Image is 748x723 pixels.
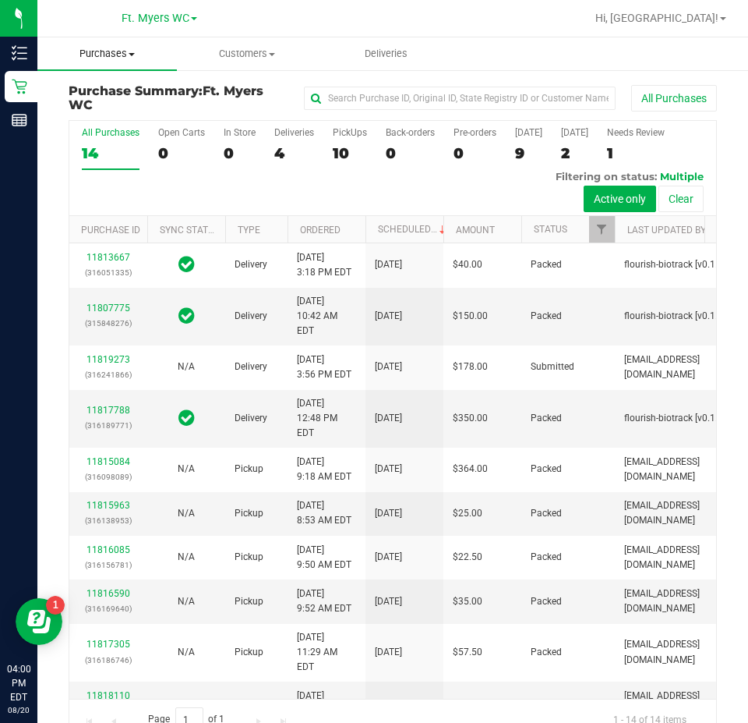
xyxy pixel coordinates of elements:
[375,462,402,477] span: [DATE]
[178,253,195,275] span: In Sync
[453,696,482,711] span: $58.00
[453,506,482,521] span: $25.00
[624,309,725,324] span: flourish-biotrack [v0.1.0]
[238,225,260,236] a: Type
[86,354,130,365] a: 11819273
[515,144,542,162] div: 9
[79,653,138,668] p: (316186746)
[158,127,205,138] div: Open Carts
[86,588,130,599] a: 11816590
[81,225,140,236] a: Purchase ID
[375,696,402,711] span: [DATE]
[79,265,138,280] p: (316051335)
[178,463,195,474] span: Not Applicable
[178,645,195,660] button: N/A
[235,594,263,609] span: Pickup
[297,689,351,718] span: [DATE] 1:16 PM EDT
[7,662,30,704] p: 04:00 PM EDT
[178,462,195,477] button: N/A
[375,309,402,324] span: [DATE]
[235,411,267,426] span: Delivery
[79,367,138,382] p: (316241866)
[79,470,138,484] p: (316098089)
[178,508,195,519] span: Not Applicable
[297,630,356,675] span: [DATE] 11:29 AM EDT
[274,144,314,162] div: 4
[86,544,130,555] a: 11816085
[160,225,220,236] a: Sync Status
[607,144,665,162] div: 1
[46,596,65,615] iframe: Resource center unread badge
[531,411,562,426] span: Packed
[79,418,138,433] p: (316189771)
[627,225,706,236] a: Last Updated By
[531,550,562,565] span: Packed
[531,309,562,324] span: Packed
[86,405,130,416] a: 11817788
[235,550,263,565] span: Pickup
[12,79,27,94] inline-svg: Retail
[531,462,562,477] span: Packed
[584,186,656,212] button: Active only
[453,462,488,477] span: $364.00
[79,513,138,528] p: (316138953)
[453,411,488,426] span: $350.00
[515,127,542,138] div: [DATE]
[297,498,351,528] span: [DATE] 8:53 AM EDT
[82,127,139,138] div: All Purchases
[86,500,130,511] a: 11815963
[607,127,665,138] div: Needs Review
[122,12,189,25] span: Ft. Myers WC
[534,224,567,235] a: Status
[178,305,195,327] span: In Sync
[453,257,482,272] span: $40.00
[531,594,562,609] span: Packed
[556,170,657,183] span: Filtering on status:
[453,594,482,609] span: $35.00
[375,257,402,272] span: [DATE]
[378,224,449,235] a: Scheduled
[453,127,496,138] div: Pre-orders
[178,360,195,374] button: N/A
[375,411,402,426] span: [DATE]
[235,257,267,272] span: Delivery
[235,360,267,374] span: Delivery
[595,12,718,24] span: Hi, [GEOGRAPHIC_DATA]!
[79,601,138,616] p: (316169640)
[12,45,27,61] inline-svg: Inventory
[178,550,195,565] button: N/A
[235,506,263,521] span: Pickup
[375,506,402,521] span: [DATE]
[531,696,562,711] span: Packed
[235,645,263,660] span: Pickup
[297,353,351,382] span: [DATE] 3:56 PM EDT
[37,47,177,61] span: Purchases
[235,462,263,477] span: Pickup
[7,704,30,716] p: 08/20
[660,170,704,183] span: Multiple
[386,127,435,138] div: Back-orders
[158,144,205,162] div: 0
[79,316,138,331] p: (315848276)
[16,598,62,645] iframe: Resource center
[178,696,195,711] button: N/A
[224,144,256,162] div: 0
[658,186,704,212] button: Clear
[375,360,402,374] span: [DATE]
[589,216,615,243] a: Filter
[297,294,356,339] span: [DATE] 10:42 AM EDT
[453,360,488,374] span: $178.00
[178,698,195,709] span: Not Applicable
[297,396,356,441] span: [DATE] 12:48 PM EDT
[304,87,616,110] input: Search Purchase ID, Original ID, State Registry ID or Customer Name...
[235,309,267,324] span: Delivery
[178,596,195,607] span: Not Applicable
[274,127,314,138] div: Deliveries
[297,543,351,572] span: [DATE] 9:50 AM EDT
[631,85,717,112] button: All Purchases
[297,455,351,484] span: [DATE] 9:18 AM EDT
[300,225,340,236] a: Ordered
[375,594,402,609] span: [DATE]
[224,127,256,138] div: In Store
